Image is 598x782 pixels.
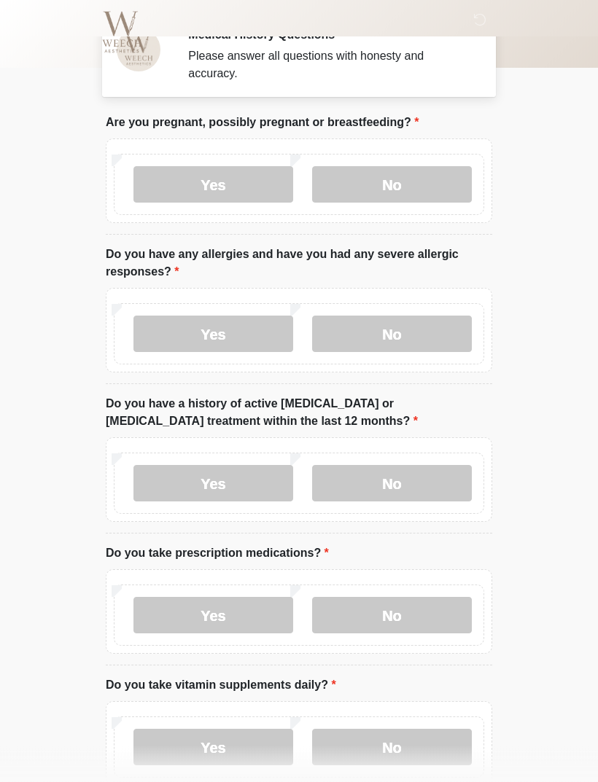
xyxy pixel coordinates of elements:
[133,730,293,766] label: Yes
[133,316,293,353] label: Yes
[312,167,472,203] label: No
[133,167,293,203] label: Yes
[106,545,329,563] label: Do you take prescription medications?
[188,48,470,83] div: Please answer all questions with honesty and accuracy.
[106,396,492,431] label: Do you have a history of active [MEDICAL_DATA] or [MEDICAL_DATA] treatment within the last 12 mon...
[106,246,492,281] label: Do you have any allergies and have you had any severe allergic responses?
[312,730,472,766] label: No
[106,677,336,695] label: Do you take vitamin supplements daily?
[91,11,152,53] img: Weech Aesthetics Logo
[133,598,293,634] label: Yes
[106,114,419,132] label: Are you pregnant, possibly pregnant or breastfeeding?
[312,316,472,353] label: No
[312,466,472,502] label: No
[312,598,472,634] label: No
[133,466,293,502] label: Yes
